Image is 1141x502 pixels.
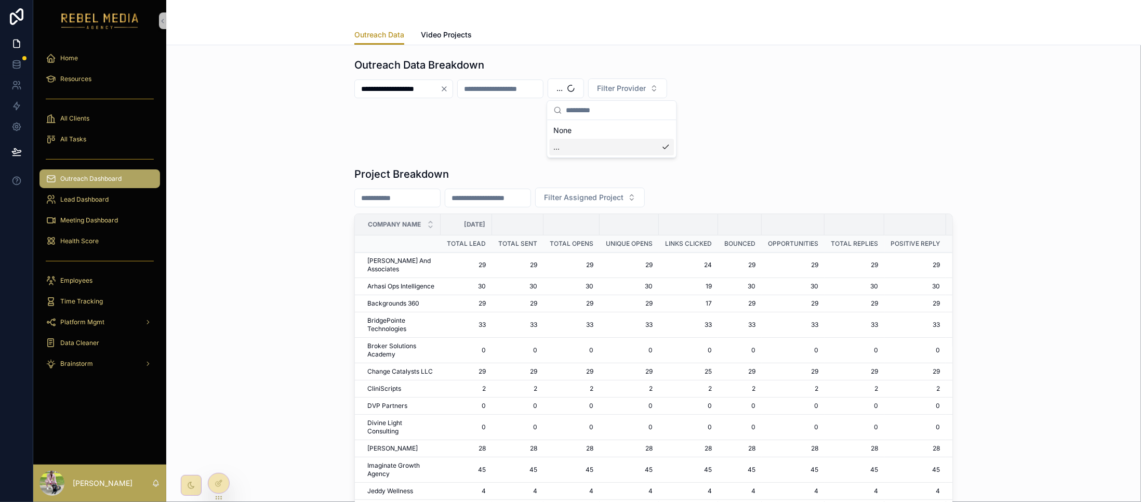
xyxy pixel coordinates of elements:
td: 0 [600,415,659,440]
td: Broker Solutions Academy [355,338,441,363]
td: 4 [659,483,718,500]
td: 28 [492,440,543,457]
button: Select Button [548,78,584,98]
td: 33 [762,312,825,338]
td: 29 [762,363,825,380]
td: 29 [825,253,884,278]
td: 29 [946,253,1011,278]
td: 29 [492,295,543,312]
td: 0 [718,415,762,440]
td: 29 [946,363,1011,380]
a: Outreach Data [354,25,404,45]
a: Meeting Dashboard [39,211,160,230]
span: Brainstorm [60,360,93,368]
span: [DATE] [464,220,485,229]
a: Lead Dashboard [39,190,160,209]
span: Resources [60,75,91,83]
td: Total Lead [441,235,492,253]
td: 2 [492,380,543,398]
td: 2 [600,380,659,398]
td: 0 [884,398,946,415]
td: 28 [825,440,884,457]
td: [PERSON_NAME] And Associates [355,253,441,278]
td: 4 [600,483,659,500]
td: 33 [884,312,946,338]
td: 0 [825,415,884,440]
td: 45 [884,457,946,483]
td: 2 [884,380,946,398]
span: Time Tracking [60,297,103,306]
td: 29 [492,363,543,380]
span: Filter Provider [597,83,646,94]
td: 0 [543,338,600,363]
td: 45 [600,457,659,483]
h1: Project Breakdown [354,167,449,181]
h1: Outreach Data Breakdown [354,58,484,72]
td: 30 [946,278,1011,295]
td: 29 [543,295,600,312]
a: Outreach Dashboard [39,169,160,188]
td: 28 [441,440,492,457]
a: Time Tracking [39,292,160,311]
span: All Tasks [60,135,86,143]
td: 19 [659,278,718,295]
td: 28 [600,440,659,457]
td: 30 [492,278,543,295]
td: 29 [762,253,825,278]
td: Divine Light Consulting [355,415,441,440]
td: 0 [659,398,718,415]
td: Total Sent [492,235,543,253]
span: Meeting Dashboard [60,216,118,224]
td: 0 [884,338,946,363]
td: 0 [543,415,600,440]
td: 2 [441,380,492,398]
td: 30 [543,278,600,295]
td: 29 [600,363,659,380]
span: ... [556,83,563,94]
span: Platform Mgmt [60,318,104,326]
td: 33 [718,312,762,338]
td: 29 [946,295,1011,312]
td: 0 [762,338,825,363]
a: Resources [39,70,160,88]
td: 29 [441,295,492,312]
a: Employees [39,271,160,290]
td: 4 [762,483,825,500]
td: 28 [659,440,718,457]
td: 30 [825,278,884,295]
td: 0 [659,415,718,440]
td: 29 [600,295,659,312]
span: Lead Dashboard [60,195,109,204]
td: 0 [762,415,825,440]
button: Select Button [535,188,645,207]
td: 33 [659,312,718,338]
td: [PERSON_NAME] [355,440,441,457]
td: 24 [659,253,718,278]
td: 4 [718,483,762,500]
td: Negative Reply [946,235,1011,253]
td: 45 [718,457,762,483]
span: All Clients [60,114,89,123]
td: 45 [543,457,600,483]
td: 29 [441,253,492,278]
td: 2 [718,380,762,398]
td: 29 [884,363,946,380]
td: 0 [718,338,762,363]
td: 4 [492,483,543,500]
td: Total Replies [825,235,884,253]
td: 33 [492,312,543,338]
td: 29 [884,253,946,278]
td: 0 [946,338,1011,363]
td: 2 [946,380,1011,398]
td: 4 [946,483,1011,500]
td: Arhasi Ops Intelligence [355,278,441,295]
td: 29 [825,363,884,380]
td: 29 [825,295,884,312]
span: Outreach Dashboard [60,175,122,183]
td: 0 [600,398,659,415]
td: Links Clicked [659,235,718,253]
td: Unique Opens [600,235,659,253]
a: Platform Mgmt [39,313,160,332]
td: 30 [762,278,825,295]
td: 0 [543,398,600,415]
